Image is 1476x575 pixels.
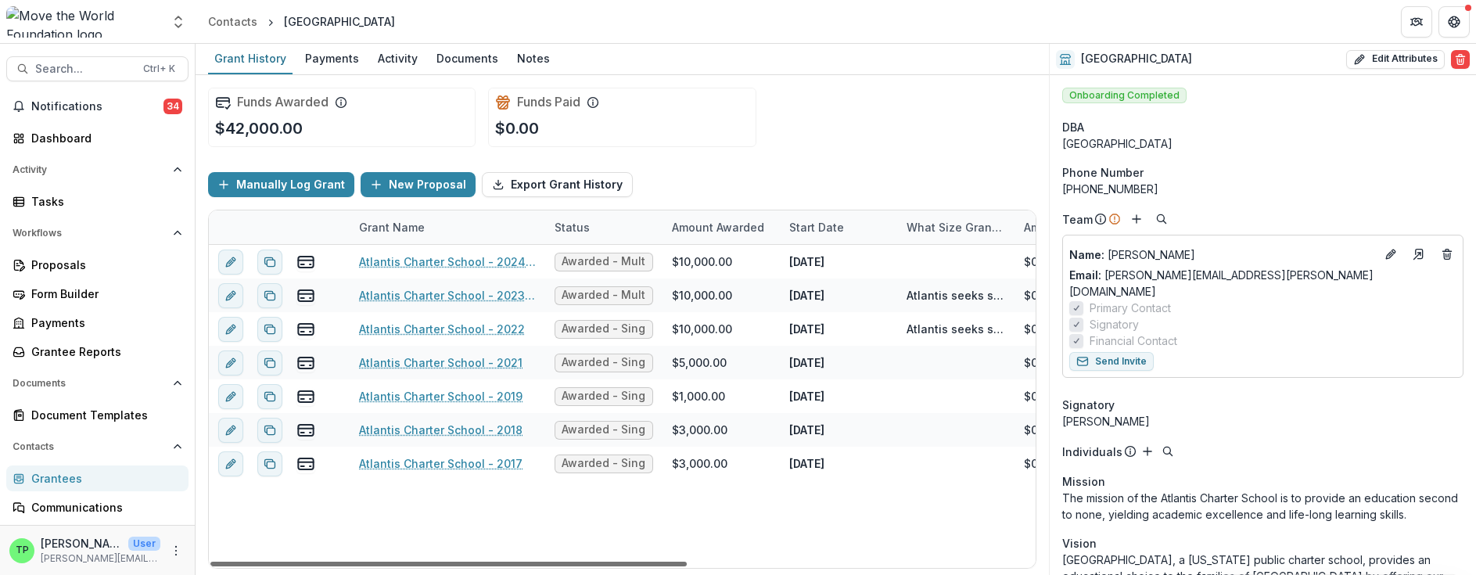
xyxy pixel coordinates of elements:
[163,99,182,114] span: 34
[361,172,476,197] button: New Proposal
[257,350,282,376] button: Duplicate proposal
[1024,321,1055,337] div: $0.00
[1127,210,1146,228] button: Add
[372,44,424,74] a: Activity
[672,455,727,472] div: $3,000.00
[372,47,424,70] div: Activity
[672,253,732,270] div: $10,000.00
[1346,50,1445,69] button: Edit Attributes
[257,250,282,275] button: Duplicate proposal
[6,157,189,182] button: Open Activity
[897,210,1015,244] div: What size grant tier are you requesting? (Feel free to explain what you'd be able to accomplish w...
[495,117,539,140] p: $0.00
[359,321,525,337] a: Atlantis Charter School - 2022
[517,95,580,110] h2: Funds Paid
[296,320,315,339] button: view-payments
[511,44,556,74] a: Notes
[208,172,354,197] button: Manually Log Grant
[31,499,176,516] div: Communications
[299,47,365,70] div: Payments
[6,371,189,396] button: Open Documents
[140,60,178,77] div: Ctrl + K
[430,47,505,70] div: Documents
[359,253,536,270] a: Atlantis Charter School - 2024 (2/3)
[1069,352,1154,371] button: Send Invite
[1438,245,1456,264] button: Deletes
[13,441,167,452] span: Contacts
[6,310,189,336] a: Payments
[257,283,282,308] button: Duplicate proposal
[789,321,824,337] p: [DATE]
[1152,210,1171,228] button: Search
[208,44,293,74] a: Grant History
[789,287,824,304] p: [DATE]
[1024,388,1055,404] div: $0.00
[6,221,189,246] button: Open Workflows
[257,317,282,342] button: Duplicate proposal
[780,210,897,244] div: Start Date
[789,455,824,472] p: [DATE]
[218,350,243,376] button: edit
[663,210,780,244] div: Amount Awarded
[257,451,282,476] button: Duplicate proposal
[296,286,315,305] button: view-payments
[167,541,185,560] button: More
[13,378,167,389] span: Documents
[545,210,663,244] div: Status
[1406,242,1431,267] a: Go to contact
[284,13,395,30] div: [GEOGRAPHIC_DATA]
[6,56,189,81] button: Search...
[482,172,633,197] button: Export Grant History
[1401,6,1432,38] button: Partners
[257,418,282,443] button: Duplicate proposal
[672,321,732,337] div: $10,000.00
[128,537,160,551] p: User
[296,354,315,372] button: view-payments
[1158,442,1177,461] button: Search
[6,434,189,459] button: Open Contacts
[1062,444,1122,460] p: Individuals
[359,422,523,438] a: Atlantis Charter School - 2018
[511,47,556,70] div: Notes
[1062,88,1187,103] span: Onboarding Completed
[1024,354,1055,371] div: $0.00
[1062,211,1093,228] p: Team
[672,287,732,304] div: $10,000.00
[6,252,189,278] a: Proposals
[218,384,243,409] button: edit
[1069,267,1456,300] a: Email: [PERSON_NAME][EMAIL_ADDRESS][PERSON_NAME][DOMAIN_NAME]
[6,465,189,491] a: Grantees
[1062,473,1105,490] span: Mission
[31,286,176,302] div: Form Builder
[1069,268,1101,282] span: Email:
[672,354,727,371] div: $5,000.00
[13,164,167,175] span: Activity
[672,388,725,404] div: $1,000.00
[789,422,824,438] p: [DATE]
[296,455,315,473] button: view-payments
[218,283,243,308] button: edit
[1451,50,1470,69] button: Delete
[6,189,189,214] a: Tasks
[789,253,824,270] p: [DATE]
[897,219,1015,235] div: What size grant tier are you requesting? (Feel free to explain what you'd be able to accomplish w...
[562,356,646,369] span: Awarded - Single Year
[1062,181,1463,197] div: [PHONE_NUMBER]
[16,545,29,555] div: Tom Pappas
[545,219,599,235] div: Status
[6,281,189,307] a: Form Builder
[1015,210,1132,244] div: Amount Paid
[31,257,176,273] div: Proposals
[6,402,189,428] a: Document Templates
[218,418,243,443] button: edit
[202,10,401,33] nav: breadcrumb
[31,193,176,210] div: Tasks
[6,6,161,38] img: Move the World Foundation logo
[13,228,167,239] span: Workflows
[35,63,134,76] span: Search...
[1062,397,1115,413] span: Signatory
[6,494,189,520] a: Communications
